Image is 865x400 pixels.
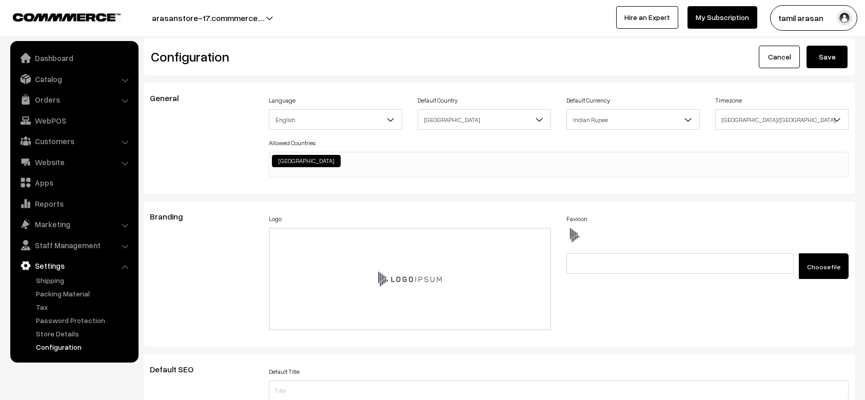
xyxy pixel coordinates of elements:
[13,215,135,233] a: Marketing
[616,6,678,29] a: Hire an Expert
[13,49,135,67] a: Dashboard
[807,46,848,68] button: Save
[13,173,135,192] a: Apps
[269,367,300,376] label: Default Title
[807,263,840,271] span: Choose file
[150,211,195,222] span: Branding
[715,109,849,130] span: Asia/Kolkata
[418,96,458,105] label: Default Country
[150,93,191,103] span: General
[13,256,135,275] a: Settings
[759,46,800,68] a: Cancel
[13,153,135,171] a: Website
[715,96,742,105] label: Timezone
[716,111,848,129] span: Asia/Kolkata
[566,228,582,243] img: favicon.ico
[33,342,135,352] a: Configuration
[687,6,757,29] a: My Subscription
[150,364,206,374] span: Default SEO
[567,111,699,129] span: Indian Rupee
[418,111,551,129] span: India
[269,109,402,130] span: English
[33,275,135,286] a: Shipping
[566,109,700,130] span: Indian Rupee
[13,10,103,23] a: COMMMERCE
[13,13,121,21] img: COMMMERCE
[269,96,296,105] label: Language
[13,236,135,254] a: Staff Management
[269,111,402,129] span: English
[13,70,135,88] a: Catalog
[33,302,135,312] a: Tax
[269,214,282,224] label: Logo
[116,5,300,31] button: arasanstore-17.commmerce.…
[151,49,492,65] h2: Configuration
[33,328,135,339] a: Store Details
[770,5,857,31] button: tamil arasan
[566,96,610,105] label: Default Currency
[837,10,852,26] img: user
[33,288,135,299] a: Packing Material
[272,155,341,167] li: India
[33,315,135,326] a: Password Protection
[269,138,316,148] label: Allowed Countries
[13,132,135,150] a: Customers
[13,111,135,130] a: WebPOS
[13,90,135,109] a: Orders
[418,109,551,130] span: India
[566,214,587,224] label: Favicon
[13,194,135,213] a: Reports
